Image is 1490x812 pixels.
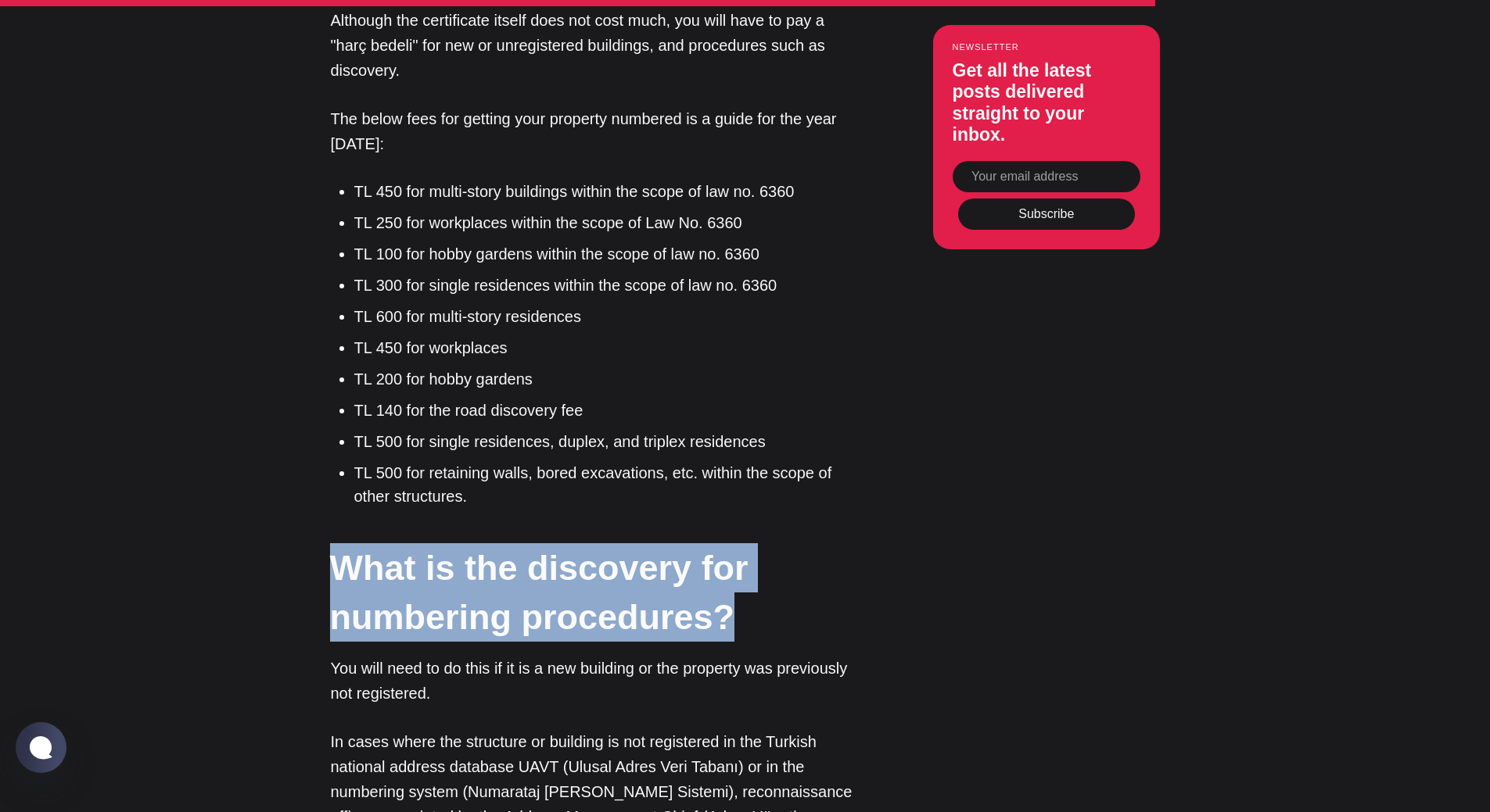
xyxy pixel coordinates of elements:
[958,199,1135,230] button: Subscribe
[354,430,855,453] li: TL 500 for single residences, duplex, and triplex residences
[354,399,855,422] li: TL 140 for the road discovery fee
[953,41,1140,51] small: Newsletter
[331,106,855,156] p: The below fees for getting your property numbered is a guide for the year [DATE]:
[354,461,855,508] li: TL 500 for retaining walls, bored excavations, etc. within the scope of other structures.
[953,59,1140,145] h3: Get all the latest posts delivered straight to your inbox.
[953,160,1140,191] input: Your email address
[354,242,855,266] li: TL 100 for hobby gardens within the scope of law no. 6360
[330,543,854,642] h2: What is the discovery for numbering procedures?
[354,211,855,234] li: TL 250 for workplaces within the scope of Law No. 6360
[331,656,855,706] p: You will need to do this if it is a new building or the property was previously not registered.
[354,274,855,297] li: TL 300 for single residences within the scope of law no. 6360
[354,367,855,391] li: TL 200 for hobby gardens
[354,180,855,203] li: TL 450 for multi-story buildings within the scope of law no. 6360
[354,336,855,359] li: TL 450 for workplaces
[354,305,855,328] li: TL 600 for multi-story residences
[331,8,855,83] p: Although the certificate itself does not cost much, you will have to pay a "harç bedeli" for new ...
